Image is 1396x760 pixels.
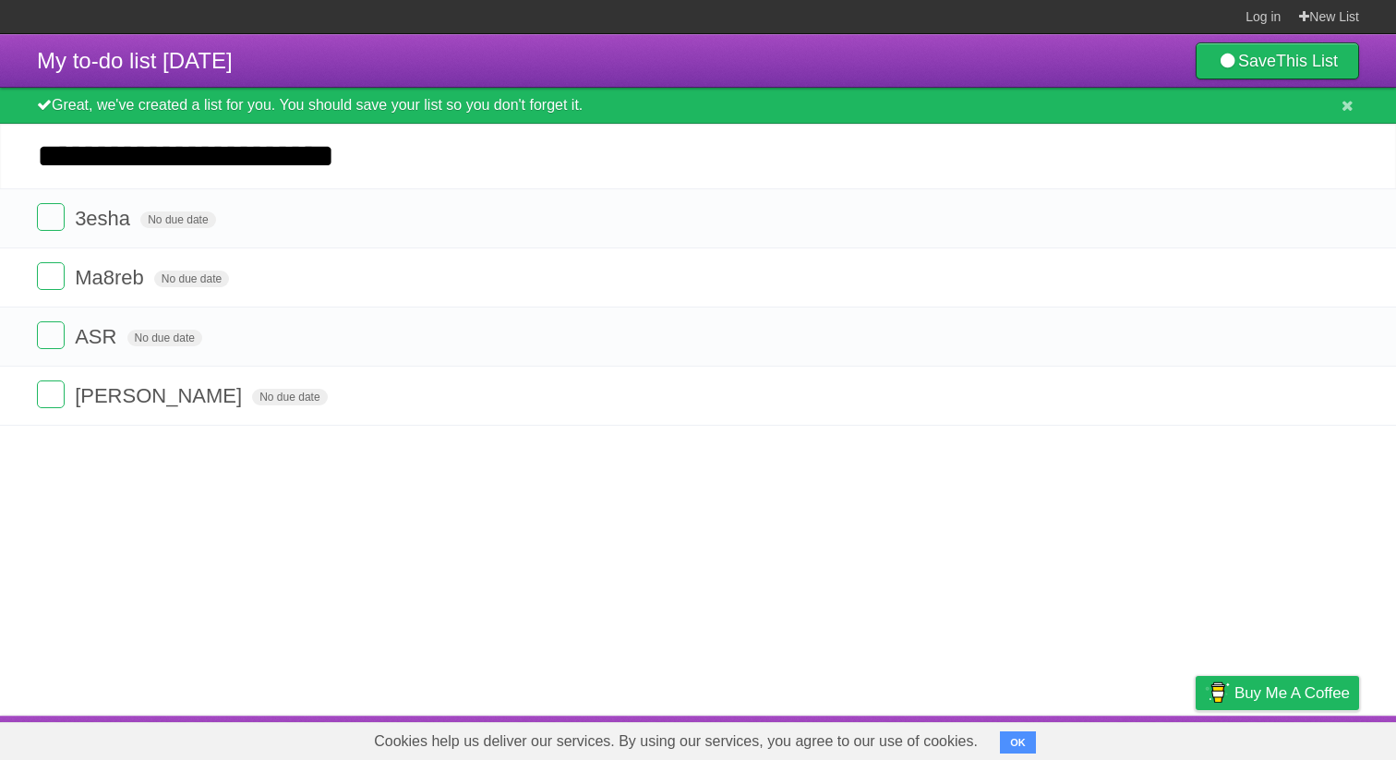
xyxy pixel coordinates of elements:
[37,262,65,290] label: Done
[37,48,233,73] span: My to-do list [DATE]
[950,720,989,755] a: About
[154,271,229,287] span: No due date
[1196,42,1359,79] a: SaveThis List
[1172,720,1220,755] a: Privacy
[37,203,65,231] label: Done
[37,321,65,349] label: Done
[75,266,149,289] span: Ma8reb
[1276,52,1338,70] b: This List
[75,325,121,348] span: ASR
[1011,720,1086,755] a: Developers
[1196,676,1359,710] a: Buy me a coffee
[75,384,247,407] span: [PERSON_NAME]
[1205,677,1230,708] img: Buy me a coffee
[140,211,215,228] span: No due date
[1109,720,1149,755] a: Terms
[1000,731,1036,754] button: OK
[1243,720,1359,755] a: Suggest a feature
[37,380,65,408] label: Done
[1234,677,1350,709] span: Buy me a coffee
[75,207,135,230] span: 3esha
[355,723,996,760] span: Cookies help us deliver our services. By using our services, you agree to our use of cookies.
[252,389,327,405] span: No due date
[127,330,202,346] span: No due date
